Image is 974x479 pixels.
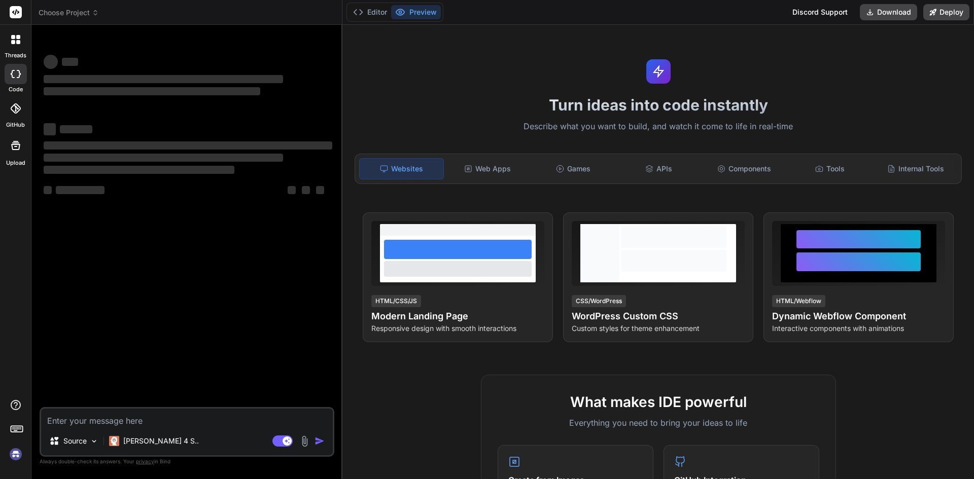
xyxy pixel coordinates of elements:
[349,96,968,114] h1: Turn ideas into code instantly
[772,295,825,307] div: HTML/Webflow
[860,4,917,20] button: Download
[6,159,25,167] label: Upload
[288,186,296,194] span: ‌
[63,436,87,446] p: Source
[617,158,701,179] div: APIs
[44,166,234,174] span: ‌
[498,417,819,429] p: Everything you need to bring your ideas to life
[5,51,26,60] label: threads
[299,435,310,447] img: attachment
[9,85,23,94] label: code
[391,5,441,19] button: Preview
[44,75,283,83] span: ‌
[786,4,854,20] div: Discord Support
[316,186,324,194] span: ‌
[44,123,56,135] span: ‌
[572,295,626,307] div: CSS/WordPress
[772,309,945,323] h4: Dynamic Webflow Component
[572,309,745,323] h4: WordPress Custom CSS
[446,158,530,179] div: Web Apps
[572,323,745,334] p: Custom styles for theme enhancement
[44,55,58,69] span: ‌
[62,58,78,66] span: ‌
[371,309,544,323] h4: Modern Landing Page
[39,8,99,18] span: Choose Project
[359,158,444,179] div: Websites
[109,436,119,446] img: Claude 4 Sonnet
[60,125,92,133] span: ‌
[40,457,334,466] p: Always double-check its answers. Your in Bind
[315,436,325,446] img: icon
[302,186,310,194] span: ‌
[44,141,332,150] span: ‌
[371,295,421,307] div: HTML/CSS/JS
[772,323,945,334] p: Interactive components with animations
[349,120,968,133] p: Describe what you want to build, and watch it come to life in real-time
[874,158,957,179] div: Internal Tools
[123,436,199,446] p: [PERSON_NAME] 4 S..
[44,186,52,194] span: ‌
[44,154,283,162] span: ‌
[90,437,98,446] img: Pick Models
[136,458,154,464] span: privacy
[371,323,544,334] p: Responsive design with smooth interactions
[923,4,969,20] button: Deploy
[498,391,819,413] h2: What makes IDE powerful
[56,186,105,194] span: ‌
[44,87,260,95] span: ‌
[788,158,872,179] div: Tools
[7,446,24,463] img: signin
[349,5,391,19] button: Editor
[703,158,786,179] div: Components
[6,121,25,129] label: GitHub
[532,158,615,179] div: Games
